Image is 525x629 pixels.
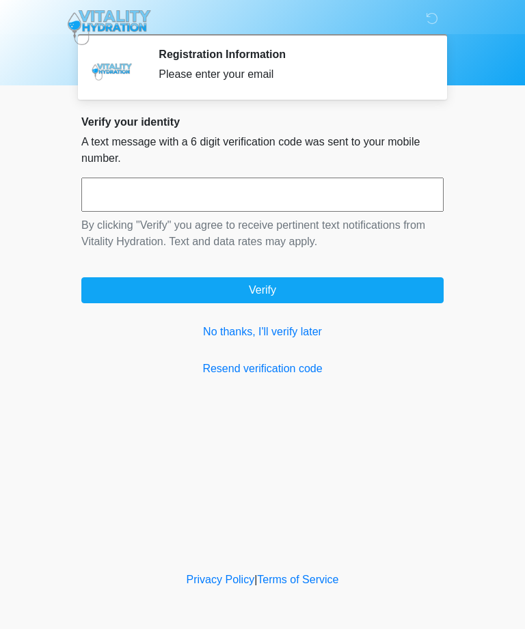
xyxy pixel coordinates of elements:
[81,217,444,250] p: By clicking "Verify" you agree to receive pertinent text notifications from Vitality Hydration. T...
[254,574,257,585] a: |
[257,574,338,585] a: Terms of Service
[92,48,133,89] img: Agent Avatar
[81,324,444,340] a: No thanks, I'll verify later
[159,66,423,83] div: Please enter your email
[81,277,444,303] button: Verify
[81,134,444,167] p: A text message with a 6 digit verification code was sent to your mobile number.
[81,361,444,377] a: Resend verification code
[68,10,151,45] img: Vitality Hydration Logo
[187,574,255,585] a: Privacy Policy
[81,115,444,128] h2: Verify your identity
